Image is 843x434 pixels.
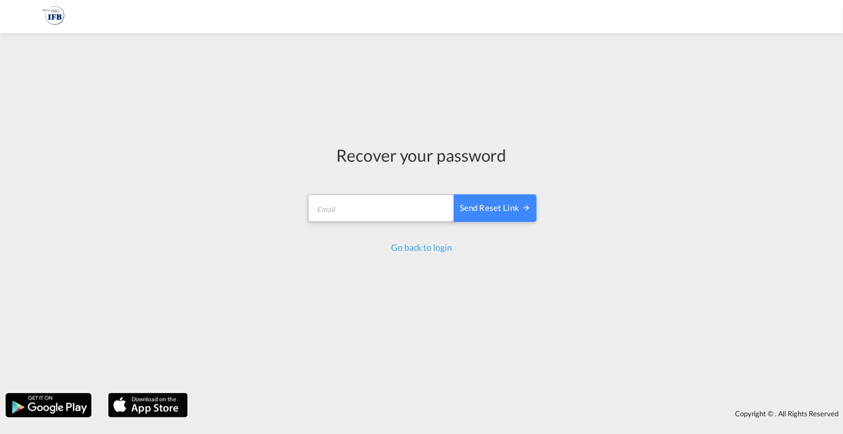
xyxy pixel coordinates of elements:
input: Email [308,194,455,222]
img: 271b9630251911ee9154c7e799fa16d3.png [17,4,91,29]
div: Copyright © . All Rights Reserved [193,404,843,423]
img: google.png [4,392,92,418]
button: SEND RESET LINK [454,194,537,222]
a: Go back to login [391,242,451,252]
div: Recover your password [306,143,537,167]
div: Send reset link [460,202,531,215]
img: apple.png [107,392,189,418]
md-icon: icon-arrow-right [522,203,531,212]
